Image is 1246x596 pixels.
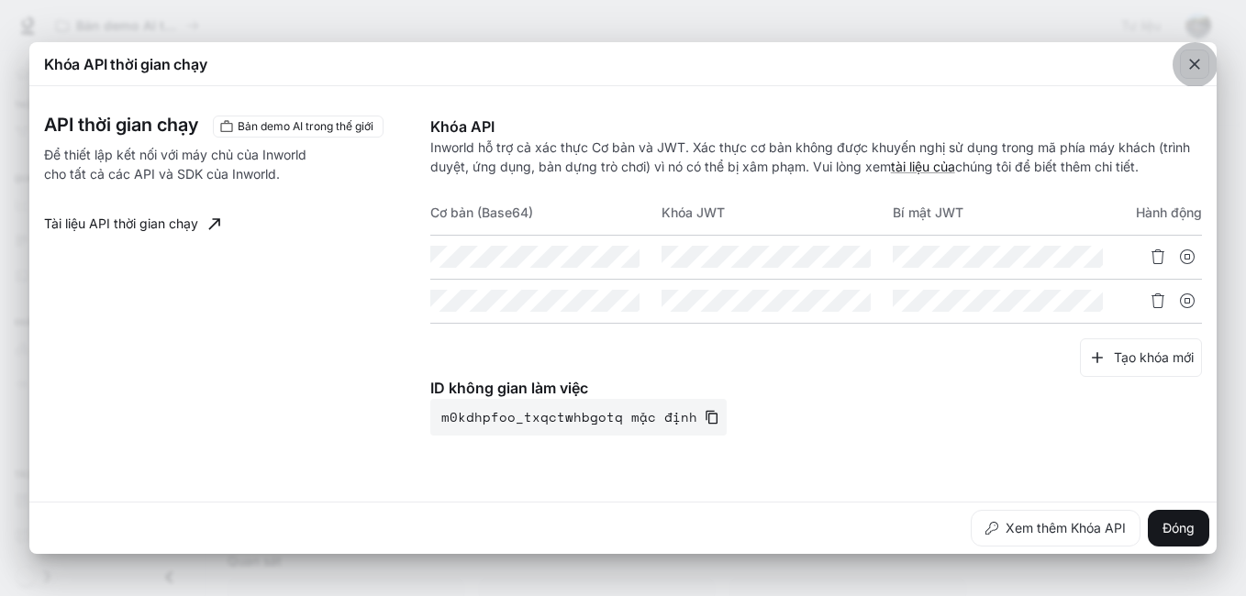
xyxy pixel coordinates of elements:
[893,191,1124,235] th: Bí mật JWT
[1173,286,1202,315] button: Tạm ngưng khoá API
[430,399,727,436] button: m0kdhpfoo_txqctwhbgotq mặc định
[430,191,662,235] th: Cơ bản (Base64)
[441,406,697,429] font: m0kdhpfoo_txqctwhbgotq mặc định
[44,53,206,75] p: Khóa API thời gian chạy
[1080,338,1202,378] button: Tạo khóa mới
[44,145,322,183] p: Để thiết lập kết nối với máy chủ của Inworld cho tất cả các API và SDK của Inworld.
[430,377,1202,399] p: ID không gian làm việc
[213,116,384,138] div: Các khóa này sẽ chỉ áp dụng cho không gian làm việc hiện tại của bạn
[37,205,228,242] a: Tài liệu API thời gian chạy
[44,116,198,134] h3: API thời gian chạy
[891,159,955,174] a: tài liệu của
[662,191,893,235] th: Khóa JWT
[430,116,1202,138] p: Khóa API
[1125,191,1202,235] th: Hành động
[1143,286,1173,315] button: Xóa khóa API
[1143,242,1173,271] button: Xóa khóa API
[430,138,1202,176] p: Inworld hỗ trợ cả xác thực Cơ bản và JWT. Xác thực cơ bản không được khuyến nghị sử dụng trong mã...
[230,118,381,135] span: Bản demo AI trong thế giới
[1006,517,1126,540] font: Xem thêm Khóa API
[1148,510,1209,546] button: Đóng
[1173,242,1202,271] button: Tạm ngưng khoá API
[1114,347,1194,370] font: Tạo khóa mới
[44,213,198,236] font: Tài liệu API thời gian chạy
[971,510,1140,546] button: Xem thêm Khóa API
